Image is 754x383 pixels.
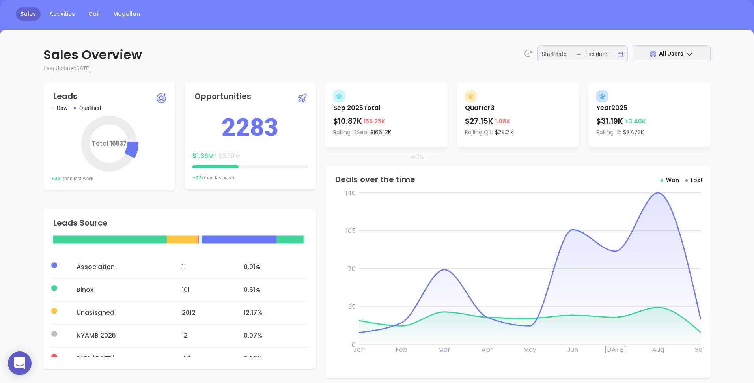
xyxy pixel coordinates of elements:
[585,50,616,58] input: End date
[352,340,356,349] tspan: 0
[353,345,365,354] tspan: Jan
[493,128,514,136] span: $ 28.21K
[465,113,510,128] h4: $27.15K
[695,345,707,354] tspan: Sep
[43,45,711,64] p: Sales Overview
[348,264,356,273] tspan: 70
[77,285,162,295] div: Binox
[335,176,518,183] div: Deals over the time
[576,51,582,57] span: swap-right
[16,7,41,21] a: Sales
[192,174,204,181] span: + 27 ↑
[182,354,225,363] div: 47
[666,176,679,184] span: Won
[244,331,308,340] div: 0.07 %
[244,308,308,318] div: 12.17 %
[345,189,356,198] tspan: 140
[77,331,162,340] div: NYAMB 2025
[567,345,578,354] tspan: Jun
[605,345,626,354] tspan: [DATE]
[596,113,646,128] h4: $31.19K
[596,128,711,136] p: Rolling 12:
[182,308,225,318] div: 2012
[493,117,510,126] span: 1.06K
[244,285,308,295] div: 0.61 %
[346,226,356,235] tspan: 105
[396,345,407,354] tspan: Feb
[77,308,162,318] div: Unasisgned
[348,302,356,311] tspan: 35
[222,109,278,146] span: 2283
[192,151,240,161] p: / $ 3.39M
[465,102,495,113] p: Quarter 3
[244,354,308,363] div: 0.28 %
[333,128,448,136] p: Rolling 12 Sep :
[368,128,391,136] span: $ 166.12K
[108,7,145,21] a: Magellan
[244,262,308,272] div: 0.01 %
[652,345,664,354] tspan: Aug
[621,128,644,136] span: $ 27.73K
[45,7,80,21] a: Activities
[182,331,225,340] div: 12
[53,219,108,227] div: Leads Source
[308,152,424,162] div: 40 %
[523,345,536,354] tspan: May
[576,51,582,57] span: to
[194,92,251,100] div: Opportunities
[333,113,385,128] h4: $10.87K
[542,50,573,58] input: Start date
[333,102,380,113] p: Sep 2025 Total
[77,262,162,272] div: Association
[182,285,225,295] div: 101
[362,117,385,126] span: 155.25K
[77,354,162,363] div: IIABL [DATE]
[438,345,450,354] tspan: Mar
[465,128,579,136] p: Rolling Q 3 :
[204,174,235,181] span: than last week
[596,102,627,113] p: Year 2025
[84,7,105,21] a: Call
[482,345,493,354] tspan: Apr
[43,64,711,73] p: Last Update: [DATE]
[192,151,214,161] span: $ 1.36M
[623,117,646,126] span: + 3.46K
[691,176,703,184] span: Lost
[182,262,225,272] div: 1
[659,50,683,58] span: All Users
[92,139,127,148] tspan: Total 16537
[53,92,78,100] div: Leads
